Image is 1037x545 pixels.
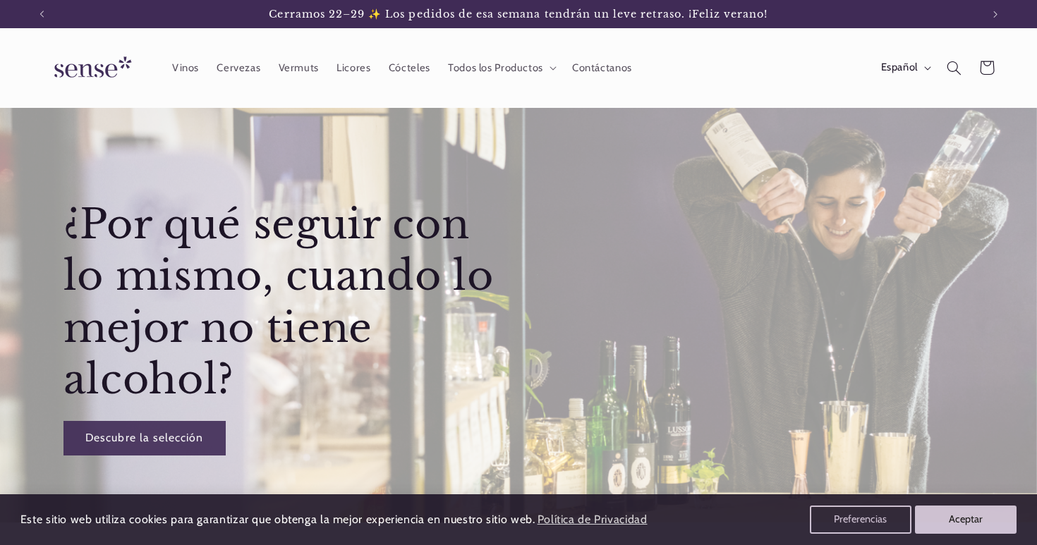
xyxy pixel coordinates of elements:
summary: Búsqueda [938,51,970,84]
a: Licores [328,52,380,83]
span: Este sitio web utiliza cookies para garantizar que obtenga la mejor experiencia en nuestro sitio ... [20,513,535,526]
img: Sense [37,48,143,88]
a: Descubre la selección [63,421,225,455]
span: Todos los Productos [448,61,543,75]
a: Vinos [163,52,207,83]
span: Español [881,60,918,75]
a: Política de Privacidad (opens in a new tab) [535,508,649,532]
span: Contáctanos [572,61,632,75]
a: Contáctanos [563,52,641,83]
span: Cervezas [217,61,260,75]
a: Cócteles [380,52,439,83]
a: Cervezas [208,52,269,83]
button: Aceptar [915,506,1017,534]
a: Vermuts [269,52,328,83]
a: Sense [32,42,149,94]
span: Vermuts [279,61,319,75]
span: Licores [336,61,370,75]
span: Cerramos 22–29 ✨ Los pedidos de esa semana tendrán un leve retraso. ¡Feliz verano! [269,8,768,20]
span: Cócteles [389,61,430,75]
h2: ¿Por qué seguir con lo mismo, cuando lo mejor no tiene alcohol? [63,199,515,406]
button: Español [872,54,938,82]
span: Vinos [172,61,199,75]
summary: Todos los Productos [439,52,563,83]
button: Preferencias [810,506,911,534]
